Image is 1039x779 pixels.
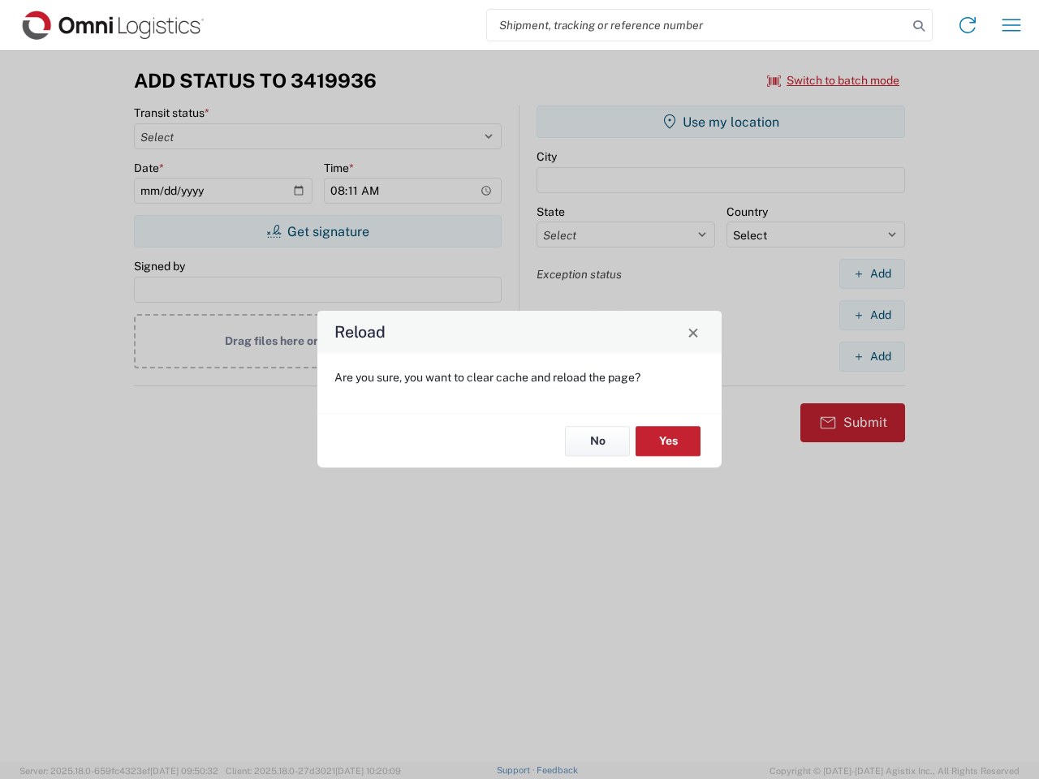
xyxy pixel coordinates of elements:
[334,321,386,344] h4: Reload
[487,10,908,41] input: Shipment, tracking or reference number
[636,426,701,456] button: Yes
[334,370,705,385] p: Are you sure, you want to clear cache and reload the page?
[565,426,630,456] button: No
[682,321,705,343] button: Close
